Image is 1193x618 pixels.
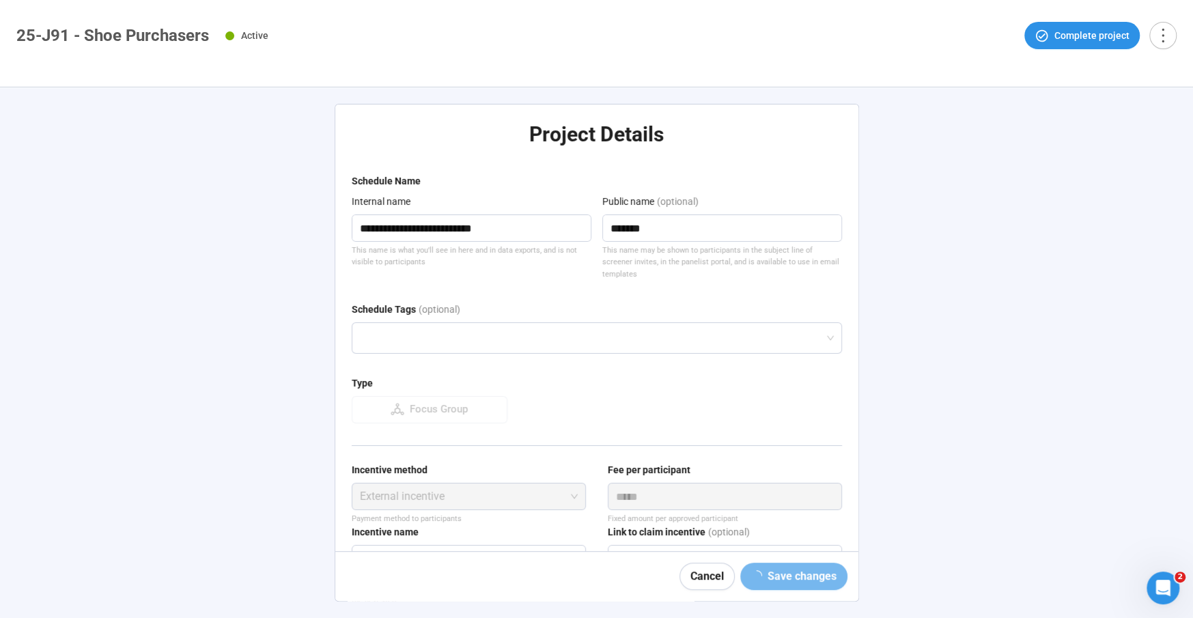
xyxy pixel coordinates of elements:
span: Save changes [768,567,837,585]
div: Focus Group [404,402,468,418]
span: Cancel [690,567,724,585]
button: Cancel [679,563,735,590]
div: This name is what you'll see in here and in data exports, and is not visible to participants [352,244,591,268]
span: loading [749,569,763,582]
div: Fixed amount per approved participant [608,513,842,524]
button: more [1149,22,1177,49]
div: Public name [602,194,654,209]
div: This name may be shown to participants in the subject line of screener invites, in the panelist p... [602,244,842,280]
button: Save changes [740,563,847,590]
div: (optional) [708,524,750,545]
p: Payment method to participants [352,513,586,524]
div: Fee per participant [608,462,690,477]
button: Complete project [1024,22,1140,49]
span: External incentive [360,483,578,509]
div: Schedule Tags [352,302,416,317]
div: Type [352,376,373,391]
div: Link to claim incentive [608,524,705,539]
span: Active [241,30,268,41]
span: 2 [1175,572,1185,582]
span: more [1153,26,1172,44]
span: deployment-unit [391,402,404,416]
div: Schedule Name [352,173,421,188]
div: Internal name [352,194,410,209]
div: Incentive method [352,462,427,477]
span: Complete project [1054,28,1129,43]
h1: 25-J91 - Shoe Purchasers [16,26,209,45]
div: (optional) [657,194,699,214]
h2: Project Details [352,122,842,148]
div: (optional) [419,302,460,322]
iframe: Intercom live chat [1147,572,1179,604]
div: Incentive name [352,524,419,539]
